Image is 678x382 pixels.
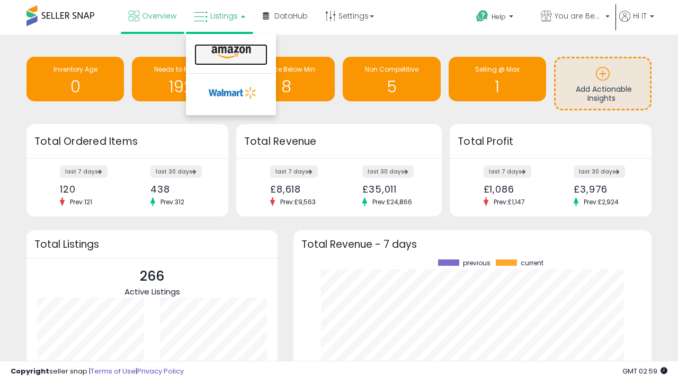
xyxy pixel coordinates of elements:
strong: Copyright [11,366,49,376]
h3: Total Ordered Items [34,134,220,149]
a: Terms of Use [91,366,136,376]
span: Active Listings [124,286,180,297]
h3: Total Revenue [244,134,434,149]
span: Add Actionable Insights [576,84,632,104]
span: current [521,259,543,267]
a: Hi IT [619,11,654,34]
a: Selling @ Max 1 [449,57,546,101]
span: 2025-09-12 02:59 GMT [622,366,667,376]
span: Help [492,12,506,21]
div: 120 [60,184,119,195]
div: £3,976 [574,184,633,195]
span: Prev: 121 [65,197,97,206]
h1: 192 [137,78,224,95]
div: £1,086 [484,184,543,195]
div: £35,011 [362,184,423,195]
label: last 30 days [150,166,202,178]
h1: 5 [348,78,435,95]
span: Prev: £9,563 [275,197,321,206]
span: Listings [210,11,238,21]
label: last 7 days [60,166,108,178]
a: Add Actionable Insights [556,58,650,109]
a: Help [468,2,531,34]
span: DataHub [274,11,308,21]
span: Needs to Reprice [154,65,208,74]
span: Prev: £24,866 [367,197,417,206]
a: Non Competitive 5 [343,57,440,101]
div: £8,618 [270,184,331,195]
h1: 8 [243,78,329,95]
span: Prev: £1,147 [488,197,530,206]
i: Get Help [476,10,489,23]
a: Privacy Policy [137,366,184,376]
span: Non Competitive [365,65,418,74]
span: You are Beautiful ([GEOGRAPHIC_DATA]) [555,11,602,21]
label: last 30 days [362,166,414,178]
a: BB Price Below Min 8 [237,57,335,101]
h3: Total Revenue - 7 days [301,240,644,248]
span: previous [463,259,490,267]
label: last 7 days [270,166,318,178]
h3: Total Listings [34,240,270,248]
span: Overview [142,11,176,21]
span: Prev: 312 [155,197,190,206]
div: seller snap | | [11,367,184,377]
label: last 7 days [484,166,531,178]
a: Inventory Age 0 [26,57,124,101]
span: BB Price Below Min [257,65,315,74]
div: 438 [150,184,210,195]
h1: 0 [32,78,119,95]
span: Prev: £2,924 [578,197,624,206]
span: Hi IT [633,11,647,21]
p: 266 [124,266,180,286]
h1: 1 [454,78,541,95]
h3: Total Profit [458,134,644,149]
label: last 30 days [574,166,625,178]
span: Selling @ Max [475,65,520,74]
span: Inventory Age [53,65,97,74]
a: Needs to Reprice 192 [132,57,229,101]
